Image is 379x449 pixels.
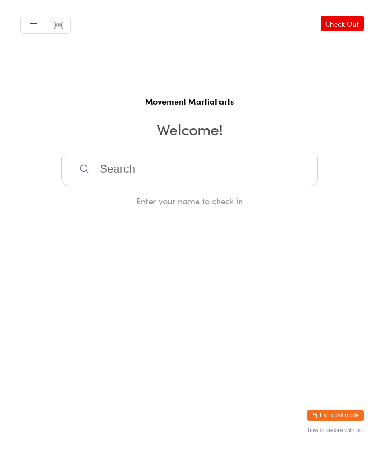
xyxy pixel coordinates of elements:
a: Check Out [321,16,364,31]
button: Exit kiosk mode [307,410,364,421]
button: how to secure with pin [308,427,364,434]
h1: Movement Martial arts [9,95,370,107]
h2: Welcome! [9,118,370,139]
div: Enter your name to check in [61,195,318,207]
input: Search [61,152,318,186]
